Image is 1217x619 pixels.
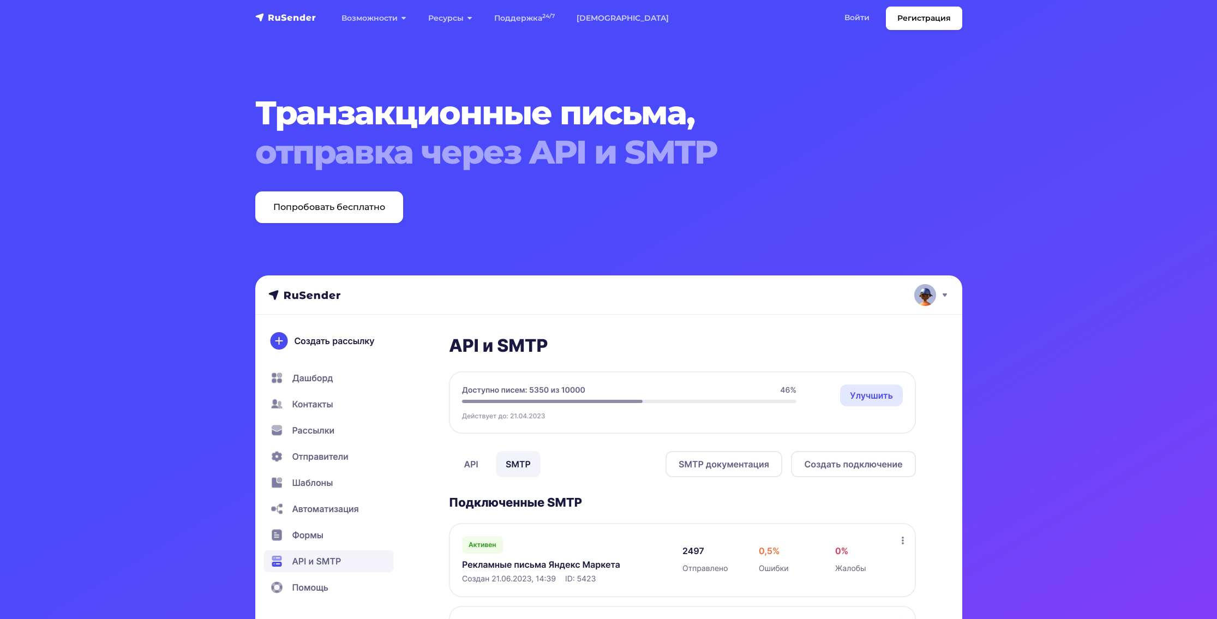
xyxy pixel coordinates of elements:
[542,13,555,20] sup: 24/7
[566,7,680,29] a: [DEMOGRAPHIC_DATA]
[886,7,962,30] a: Регистрация
[834,7,880,29] a: Войти
[255,133,902,172] span: отправка через API и SMTP
[255,191,403,223] a: Попробовать бесплатно
[255,93,902,172] h1: Транзакционные письма,
[417,7,483,29] a: Ресурсы
[483,7,566,29] a: Поддержка24/7
[331,7,417,29] a: Возможности
[255,12,316,23] img: RuSender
